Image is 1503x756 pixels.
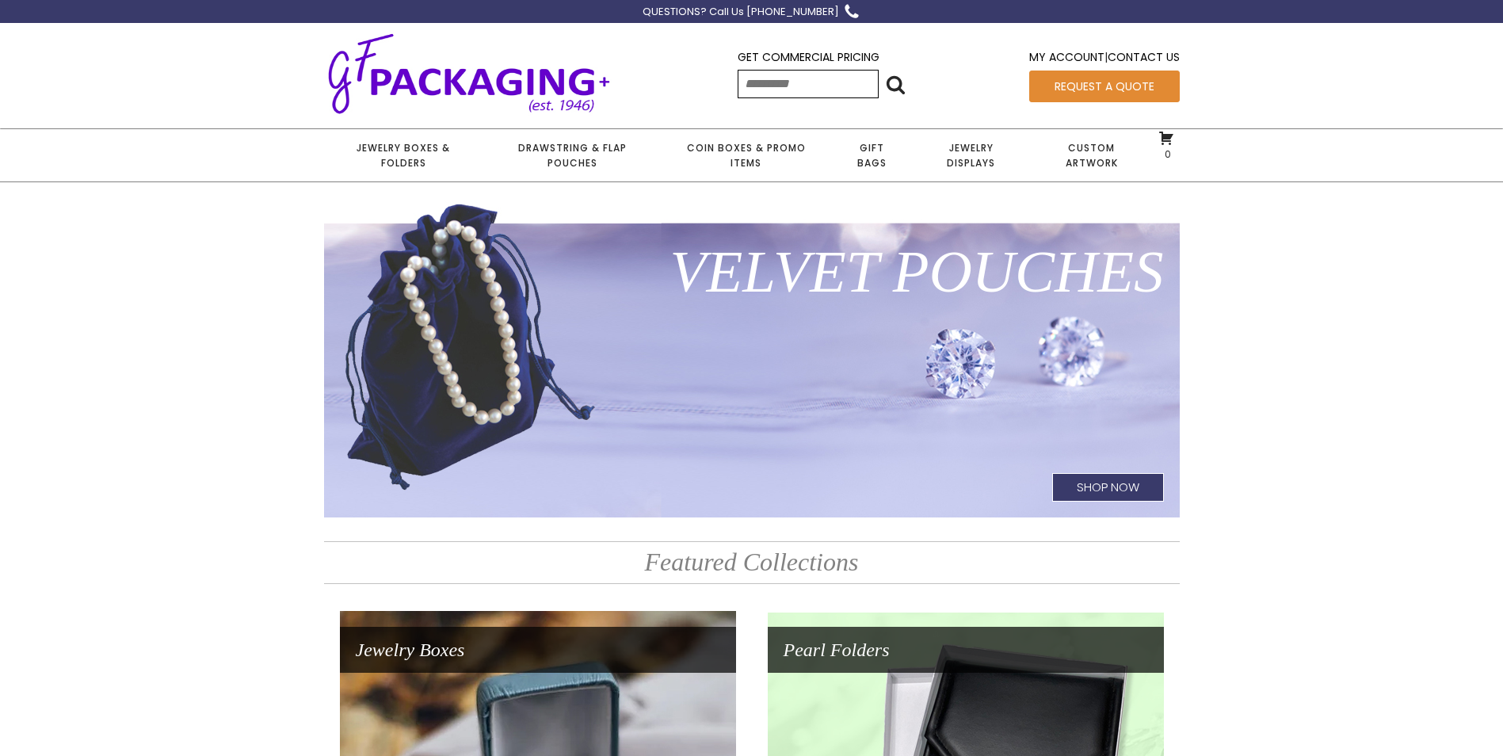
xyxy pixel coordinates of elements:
a: Gift Bags [831,129,913,181]
a: Request a Quote [1029,71,1180,102]
a: Contact Us [1108,49,1180,65]
a: Velvet PouchesShop Now [324,200,1180,517]
a: Jewelry Displays [913,129,1030,181]
h1: Velvet Pouches [324,216,1180,327]
h1: Shop Now [1052,473,1164,502]
h1: Jewelry Boxes [340,627,736,673]
a: 0 [1158,130,1174,160]
h2: Featured Collections [324,541,1180,583]
img: GF Packaging + - Established 1946 [324,30,614,116]
div: | [1029,48,1180,70]
div: QUESTIONS? Call Us [PHONE_NUMBER] [643,4,839,21]
a: Jewelry Boxes & Folders [324,129,483,181]
a: Coin Boxes & Promo Items [661,129,830,181]
a: Get Commercial Pricing [738,49,879,65]
a: Drawstring & Flap Pouches [483,129,661,181]
h1: Pearl Folders [768,627,1164,673]
a: My Account [1029,49,1104,65]
span: 0 [1161,147,1171,161]
a: Custom Artwork [1030,129,1153,181]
